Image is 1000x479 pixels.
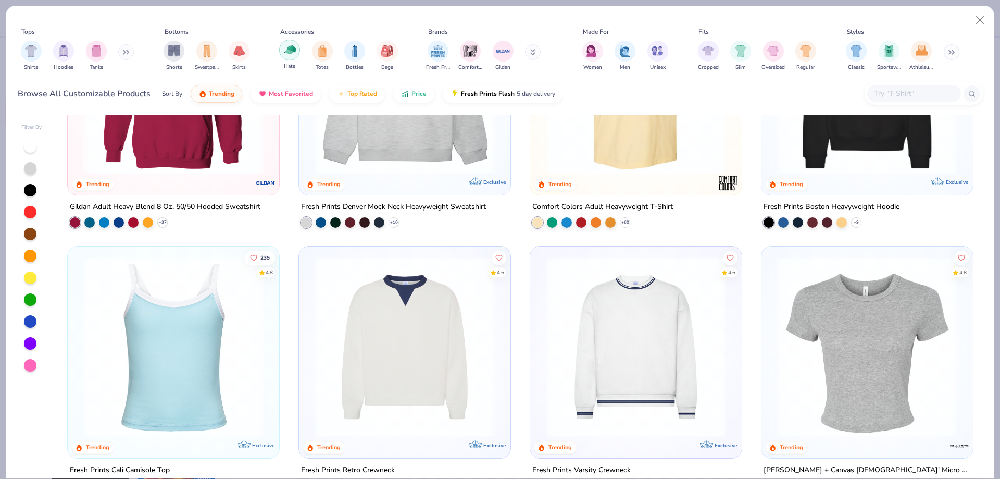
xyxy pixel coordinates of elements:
[280,27,314,36] div: Accessories
[698,27,709,36] div: Fits
[764,201,899,214] div: Fresh Prints Boston Heavyweight Hoodie
[165,27,189,36] div: Bottoms
[70,201,260,214] div: Gildan Adult Heavy Blend 8 Oz. 50/50 Hooded Sweatshirt
[500,257,691,437] img: 230d1666-f904-4a08-b6b8-0d22bf50156f
[279,41,300,71] button: filter button
[251,85,321,103] button: Most Favorited
[615,41,635,71] button: filter button
[877,41,901,71] div: filter for Sportswear
[86,41,107,71] div: filter for Tanks
[493,41,514,71] button: filter button
[168,45,180,57] img: Shorts Image
[916,45,928,57] img: Athleisure Image
[954,250,969,265] button: Like
[229,41,249,71] button: filter button
[258,90,267,98] img: most_fav.gif
[159,219,167,226] span: + 37
[854,219,859,226] span: + 9
[329,85,385,103] button: Top Rated
[428,27,448,36] div: Brands
[800,45,812,57] img: Regular Image
[702,45,714,57] img: Cropped Image
[349,45,360,57] img: Bottles Image
[795,41,816,71] button: filter button
[586,45,598,57] img: Women Image
[970,10,990,30] button: Close
[698,41,719,71] div: filter for Cropped
[86,41,107,71] button: filter button
[377,41,398,71] div: filter for Bags
[652,45,664,57] img: Unisex Image
[266,268,273,276] div: 4.8
[90,64,103,71] span: Tanks
[317,45,328,57] img: Totes Image
[517,88,555,100] span: 5 day delivery
[195,41,219,71] div: filter for Sweatpants
[909,41,933,71] div: filter for Athleisure
[619,45,631,57] img: Men Image
[647,41,668,71] button: filter button
[873,88,954,100] input: Try "T-Shirt"
[492,250,506,265] button: Like
[390,219,398,226] span: + 10
[451,90,459,98] img: flash.gif
[483,179,506,186] span: Exclusive
[381,64,393,71] span: Bags
[25,45,37,57] img: Shirts Image
[458,64,482,71] span: Comfort Colors
[21,41,42,71] button: filter button
[21,27,35,36] div: Tops
[164,41,184,71] button: filter button
[164,41,184,71] div: filter for Shorts
[347,90,377,98] span: Top Rated
[883,45,895,57] img: Sportswear Image
[346,64,364,71] span: Bottles
[54,64,73,71] span: Hoodies
[255,173,276,193] img: Gildan logo
[78,257,269,437] img: a25d9891-da96-49f3-a35e-76288174bf3a
[532,201,673,214] div: Comfort Colors Adult Heavyweight T-Shirt
[209,90,234,98] span: Trending
[284,44,296,56] img: Hats Image
[21,124,42,131] div: Filter By
[731,257,921,437] img: b6dde052-8961-424d-8094-bd09ce92eca4
[582,41,603,71] button: filter button
[430,43,446,59] img: Fresh Prints Image
[426,41,450,71] div: filter for Fresh Prints
[728,268,735,276] div: 4.6
[461,90,515,98] span: Fresh Prints Flash
[198,90,207,98] img: trending.gif
[796,64,815,71] span: Regular
[316,64,329,71] span: Totes
[723,250,737,265] button: Like
[458,41,482,71] button: filter button
[698,41,719,71] button: filter button
[269,90,313,98] span: Most Favorited
[53,41,74,71] button: filter button
[201,45,213,57] img: Sweatpants Image
[735,64,746,71] span: Slim
[541,257,731,437] img: 4d4398e1-a86f-4e3e-85fd-b9623566810e
[761,41,785,71] div: filter for Oversized
[463,43,478,59] img: Comfort Colors Image
[761,41,785,71] button: filter button
[245,250,276,265] button: Like
[312,41,333,71] div: filter for Totes
[851,45,863,57] img: Classic Image
[58,45,69,57] img: Hoodies Image
[847,27,864,36] div: Styles
[483,441,506,448] span: Exclusive
[764,463,971,476] div: [PERSON_NAME] + Canvas [DEMOGRAPHIC_DATA]' Micro Ribbed Baby Tee
[730,41,751,71] div: filter for Slim
[18,88,151,100] div: Browse All Customizable Products
[846,41,867,71] div: filter for Classic
[426,41,450,71] button: filter button
[312,41,333,71] button: filter button
[337,90,345,98] img: TopRated.gif
[344,41,365,71] button: filter button
[761,64,785,71] span: Oversized
[191,85,242,103] button: Trending
[959,268,967,276] div: 4.8
[772,257,963,437] img: aa15adeb-cc10-480b-b531-6e6e449d5067
[945,179,968,186] span: Exclusive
